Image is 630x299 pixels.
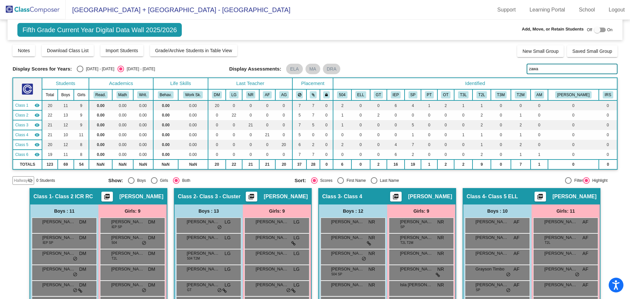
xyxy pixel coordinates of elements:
[491,130,511,140] td: 0
[226,120,242,130] td: 0
[58,140,74,150] td: 12
[112,150,133,160] td: 0.00
[153,130,178,140] td: 0.00
[351,120,370,130] td: 0
[511,110,531,120] td: 1
[15,152,28,158] span: Class 6
[374,91,383,98] button: GT
[491,150,511,160] td: 0
[208,89,226,100] th: Diandra Maricondi
[89,140,112,150] td: 0.00
[58,100,74,110] td: 11
[548,150,599,160] td: 0
[112,110,133,120] td: 0.00
[535,192,546,202] button: Print Students Details
[337,91,347,98] button: 504
[536,193,544,203] mat-icon: picture_as_pdf
[178,120,208,130] td: 0.00
[133,150,153,160] td: 0.00
[472,130,491,140] td: 1
[472,120,491,130] td: 2
[153,110,178,120] td: 0.00
[133,140,153,150] td: 0.00
[124,66,155,72] div: [DATE] - [DATE]
[333,89,351,100] th: 504 Plan
[405,89,421,100] th: Speech
[333,78,617,89] th: Identified
[178,150,208,160] td: 0.00
[275,89,292,100] th: Alyssa Gelchion
[74,160,89,169] td: 54
[522,26,584,32] span: Add, Move, or Retain Students
[599,130,617,140] td: 0
[370,100,387,110] td: 0
[74,130,89,140] td: 11
[155,48,232,53] span: Grade/Archive Students in Table View
[454,89,472,100] th: Tier 3 ELA
[320,140,333,150] td: 0
[212,91,222,98] button: DM
[242,120,259,130] td: 21
[153,140,178,150] td: 0.00
[387,150,405,160] td: 6
[259,120,275,130] td: 0
[437,110,454,120] td: 0
[454,140,472,150] td: 0
[89,130,112,140] td: 0.00
[74,120,89,130] td: 9
[178,130,208,140] td: 0.00
[387,120,405,130] td: 0
[306,130,320,140] td: 0
[391,91,401,98] button: IEP
[370,110,387,120] td: 2
[548,120,599,130] td: 0
[259,150,275,160] td: 0
[58,120,74,130] td: 12
[454,120,472,130] td: 0
[275,150,292,160] td: 0
[405,150,421,160] td: 2
[208,100,226,110] td: 20
[599,140,617,150] td: 0
[351,150,370,160] td: 0
[491,120,511,130] td: 0
[292,140,306,150] td: 6
[492,5,521,15] a: Support
[58,160,74,169] td: 69
[242,130,259,140] td: 0
[153,120,178,130] td: 0.00
[275,120,292,130] td: 0
[208,150,226,160] td: 0
[405,130,421,140] td: 1
[226,100,242,110] td: 0
[286,64,303,74] mat-chip: ELA
[133,130,153,140] td: 0.00
[112,100,133,110] td: 0.00
[208,78,292,89] th: Last Teacher
[112,160,133,169] td: NaN
[320,120,333,130] td: 0
[517,45,564,57] button: New Small Group
[472,100,491,110] td: 1
[100,45,143,56] button: Import Students
[333,150,351,160] td: 0
[524,5,571,15] a: Learning Portal
[208,120,226,130] td: 0
[548,100,599,110] td: 0
[333,120,351,130] td: 1
[437,130,454,140] td: 0
[574,5,600,15] a: School
[306,110,320,120] td: 7
[259,100,275,110] td: 0
[454,130,472,140] td: 1
[522,49,558,54] span: New Small Group
[42,100,57,110] td: 20
[370,120,387,130] td: 0
[599,150,617,160] td: 0
[599,100,617,110] td: 0
[275,130,292,140] td: 0
[305,64,320,74] mat-chip: MA
[89,150,112,160] td: 0.00
[242,89,259,100] th: Nicholas Reinhold
[351,89,370,100] th: English Language Learners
